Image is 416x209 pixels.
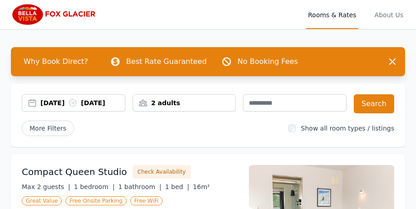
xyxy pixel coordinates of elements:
div: 2 adults [133,98,236,107]
span: 1 bathroom | [118,183,161,190]
span: More Filters [22,121,74,136]
button: Search [354,94,394,113]
p: No Booking Fees [238,56,298,67]
span: Why Book Direct? [16,53,95,71]
span: 16m² [193,183,210,190]
div: [DATE] [DATE] [40,98,125,107]
span: Great Value [22,196,62,205]
label: Show all room types / listings [301,125,394,132]
span: 1 bedroom | [74,183,115,190]
h3: Compact Queen Studio [22,165,127,178]
p: Best Rate Guaranteed [126,56,207,67]
span: 1 bed | [165,183,189,190]
button: Check Availability [133,165,191,179]
span: Free WiFi [130,196,163,205]
img: Bella Vista Fox Glacier [11,4,98,25]
span: Max 2 guests | [22,183,70,190]
span: Free Onsite Parking [65,196,126,205]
